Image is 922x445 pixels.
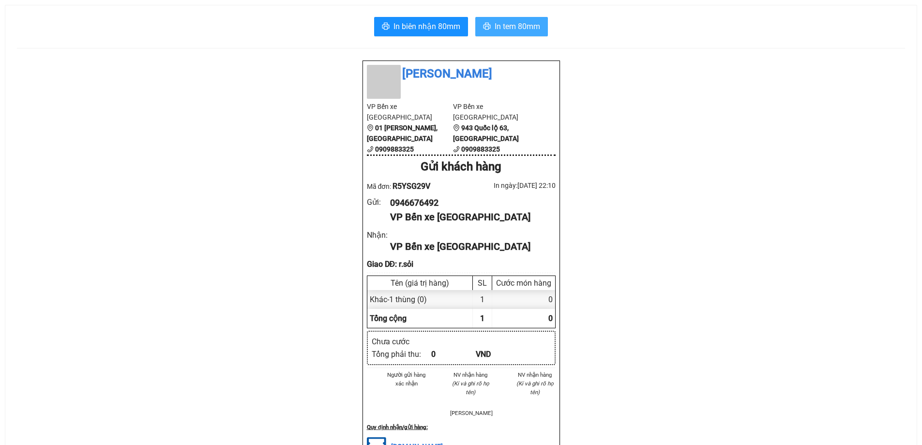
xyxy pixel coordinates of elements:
[390,196,547,210] div: 0946676492
[372,348,431,360] div: Tổng phải thu :
[367,124,374,131] span: environment
[367,258,556,270] div: Giao DĐ: r.sỏi
[431,348,476,360] div: 0
[476,348,521,360] div: VND
[483,22,491,31] span: printer
[372,336,431,348] div: Chưa cước
[382,22,390,31] span: printer
[450,409,491,417] li: [PERSON_NAME]
[374,17,468,36] button: printerIn biên nhận 80mm
[7,57,96,77] div: Gửi: Bến xe [GEOGRAPHIC_DATA]
[367,229,391,241] div: Nhận :
[367,101,453,123] li: VP Bến xe [GEOGRAPHIC_DATA]
[367,423,556,431] div: Quy định nhận/gửi hàng :
[492,290,555,309] div: 0
[393,182,430,191] span: R5YSG29V
[367,158,556,176] div: Gửi khách hàng
[367,180,461,192] div: Mã đơn:
[386,370,427,388] li: Người gửi hàng xác nhận
[495,278,553,288] div: Cước món hàng
[367,146,374,153] span: phone
[548,314,553,323] span: 0
[453,101,540,123] li: VP Bến xe [GEOGRAPHIC_DATA]
[475,17,548,36] button: printerIn tem 80mm
[453,124,519,142] b: 943 Quốc lộ 63, [GEOGRAPHIC_DATA]
[390,210,547,225] div: VP Bến xe [GEOGRAPHIC_DATA]
[452,380,489,396] i: (Kí và ghi rõ họ tên)
[495,20,540,32] span: In tem 80mm
[475,278,489,288] div: SL
[393,20,460,32] span: In biên nhận 80mm
[461,180,556,191] div: In ngày: [DATE] 22:10
[76,41,121,51] text: R5YSG29V
[370,314,407,323] span: Tổng cộng
[453,146,460,153] span: phone
[367,196,391,208] div: Gửi :
[461,145,500,153] b: 0909883325
[516,380,554,396] i: (Kí và ghi rõ họ tên)
[450,370,491,379] li: NV nhận hàng
[480,314,484,323] span: 1
[514,370,556,379] li: NV nhận hàng
[453,124,460,131] span: environment
[101,57,190,77] div: Nhận: Bến xe [GEOGRAPHIC_DATA]
[370,278,470,288] div: Tên (giá trị hàng)
[375,145,414,153] b: 0909883325
[390,239,547,254] div: VP Bến xe [GEOGRAPHIC_DATA]
[367,65,556,83] li: [PERSON_NAME]
[367,124,438,142] b: 01 [PERSON_NAME], [GEOGRAPHIC_DATA]
[473,290,492,309] div: 1
[370,295,427,304] span: Khác - 1 thùng (0)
